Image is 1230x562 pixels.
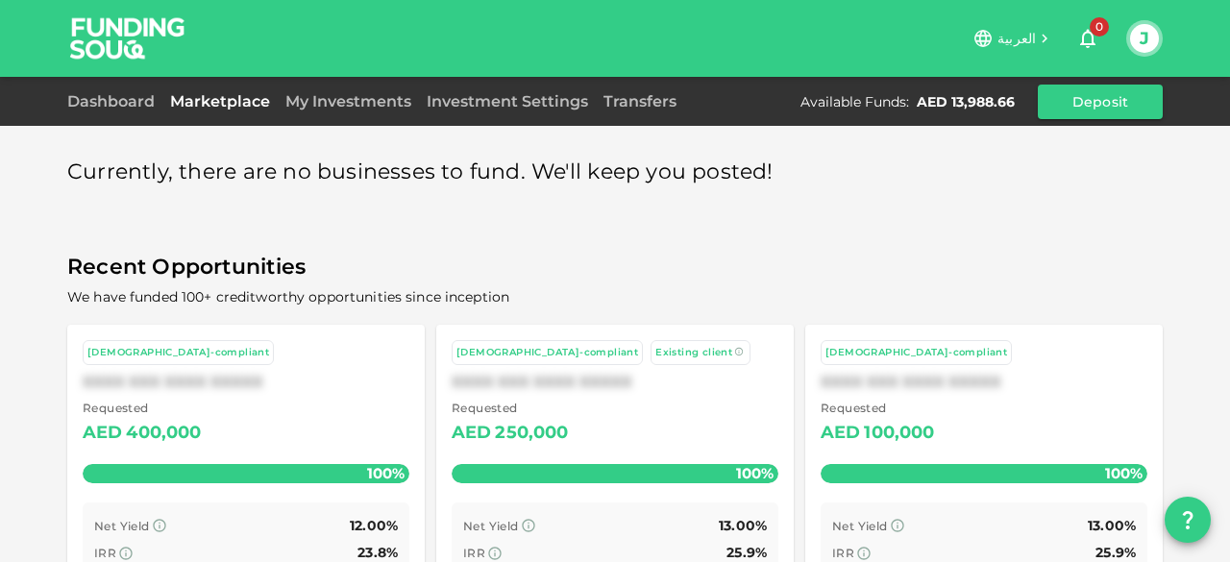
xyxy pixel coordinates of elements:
span: 25.9% [726,544,767,561]
a: Transfers [596,92,684,110]
span: Existing client [655,346,732,358]
div: 250,000 [495,418,568,449]
div: [DEMOGRAPHIC_DATA]-compliant [87,345,269,361]
div: Available Funds : [800,92,909,111]
div: 400,000 [126,418,201,449]
div: [DEMOGRAPHIC_DATA]-compliant [825,345,1007,361]
a: Dashboard [67,92,162,110]
button: Deposit [1038,85,1163,119]
span: 25.9% [1095,544,1136,561]
span: Net Yield [832,519,888,533]
div: AED [821,418,860,449]
span: 100% [1100,459,1147,487]
span: Net Yield [94,519,150,533]
span: 0 [1090,17,1109,37]
span: 23.8% [357,544,398,561]
a: My Investments [278,92,419,110]
div: XXXX XXX XXXX XXXXX [821,373,1147,391]
span: 100% [731,459,778,487]
span: 12.00% [350,517,398,534]
span: IRR [832,546,854,560]
a: Marketplace [162,92,278,110]
div: 100,000 [864,418,934,449]
span: Recent Opportunities [67,249,1163,286]
span: Requested [452,399,569,418]
div: AED 13,988.66 [917,92,1015,111]
span: Requested [821,399,935,418]
span: IRR [463,546,485,560]
a: Investment Settings [419,92,596,110]
span: Net Yield [463,519,519,533]
div: XXXX XXX XXXX XXXXX [452,373,778,391]
button: 0 [1069,19,1107,58]
span: 100% [362,459,409,487]
span: IRR [94,546,116,560]
button: J [1130,24,1159,53]
span: We have funded 100+ creditworthy opportunities since inception [67,288,509,305]
span: 13.00% [719,517,767,534]
span: Currently, there are no businesses to fund. We'll keep you posted! [67,154,774,191]
span: Requested [83,399,202,418]
span: 13.00% [1088,517,1136,534]
div: [DEMOGRAPHIC_DATA]-compliant [456,345,638,361]
span: العربية [997,30,1036,47]
div: XXXX XXX XXXX XXXXX [83,373,409,391]
div: AED [452,418,491,449]
div: AED [83,418,122,449]
button: question [1165,497,1211,543]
